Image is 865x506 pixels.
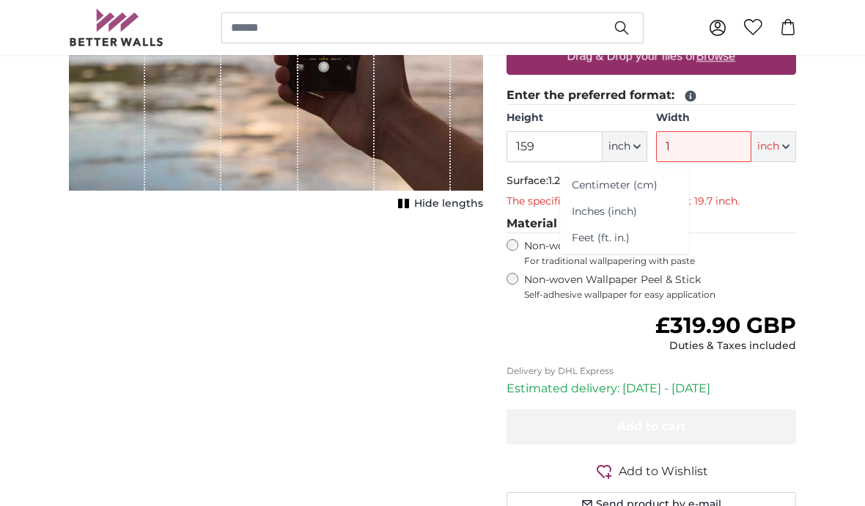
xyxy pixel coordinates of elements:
[696,50,735,62] u: Browse
[617,419,686,433] span: Add to cart
[562,42,741,71] label: Drag & Drop your files or
[608,139,630,154] span: inch
[394,194,483,214] button: Hide lengths
[507,409,796,444] button: Add to cart
[414,197,483,211] span: Hide lengths
[507,174,796,188] p: Surface:
[507,462,796,480] button: Add to Wishlist
[560,172,689,199] a: Centimeter (cm)
[560,198,689,224] a: Inches (inch)
[656,111,796,125] label: Width
[507,87,796,105] legend: Enter the preferred format:
[548,174,584,187] span: 1.2sq ft
[655,339,796,353] div: Duties & Taxes included
[524,273,796,301] label: Non-woven Wallpaper Peel & Stick
[69,9,164,46] img: Betterwalls
[507,194,796,209] p: The specified width must be at least 19.7 inch.
[751,131,796,162] button: inch
[524,255,796,267] span: For traditional wallpapering with paste
[524,239,796,267] label: Non-woven Wallpaper Classic
[603,131,647,162] button: inch
[507,380,796,397] p: Estimated delivery: [DATE] - [DATE]
[619,463,708,480] span: Add to Wishlist
[524,289,796,301] span: Self-adhesive wallpaper for easy application
[507,215,796,233] legend: Material
[757,139,779,154] span: inch
[655,312,796,339] span: £319.90 GBP
[507,365,796,377] p: Delivery by DHL Express
[507,111,647,125] label: Height
[560,224,689,251] a: Feet (ft. in.)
